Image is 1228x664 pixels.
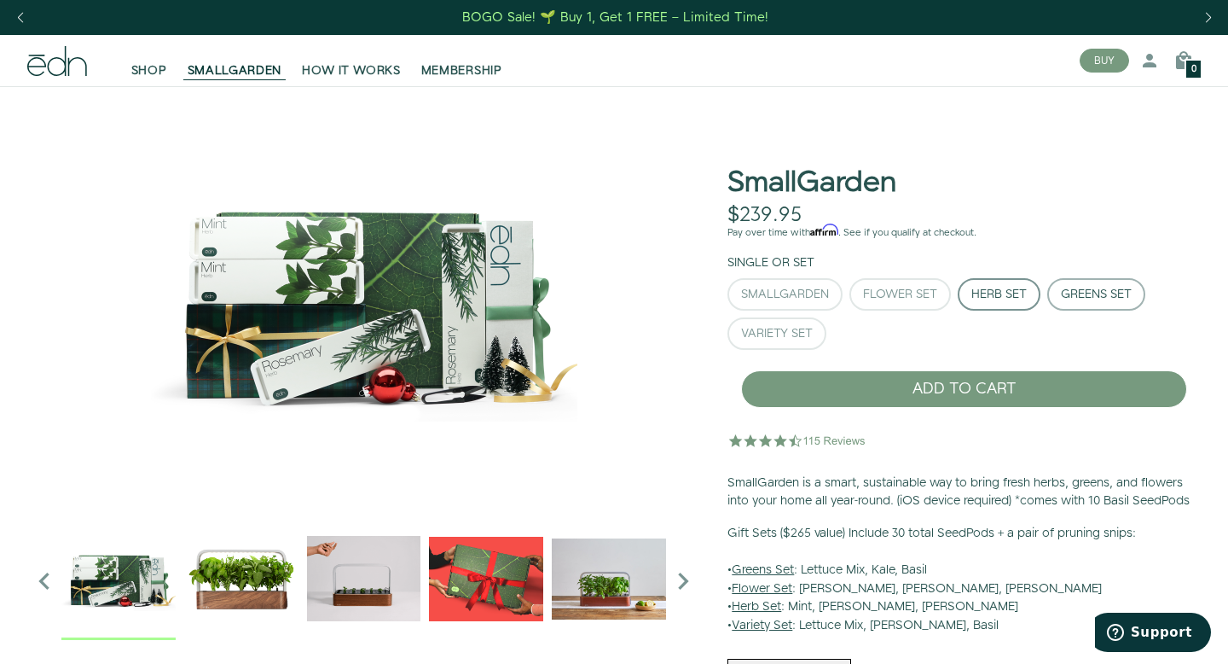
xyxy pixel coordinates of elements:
span: SMALLGARDEN [188,62,282,79]
button: ADD TO CART [741,370,1187,408]
span: 0 [1191,65,1196,74]
div: Flower Set [863,288,937,300]
p: SmallGarden is a smart, sustainable way to bring fresh herbs, greens, and flowers into your home ... [727,475,1201,511]
img: EMAILS_-_Holiday_21_PT1_28_9986b34a-7908-4121-b1c1-9595d1e43abe_1024x.png [429,521,543,636]
iframe: Opens a widget where you can find more information [1095,613,1211,655]
button: Flower Set [849,278,951,311]
h1: SmallGarden [727,167,896,199]
div: 1 / 6 [184,521,298,640]
span: MEMBERSHIP [421,62,502,79]
b: Gift Sets ($265 value) Include 30 total SeedPods + a pair of pruning snips: [727,525,1136,542]
div: SmallGarden [741,288,829,300]
img: edn-smallgarden-mixed-herbs-table-product-2000px_1024x.jpg [552,521,666,636]
img: edn-trim-basil.2021-09-07_14_55_24_1024x.gif [307,521,421,636]
p: Pay over time with . See if you qualify at checkout. [727,225,1201,241]
button: Greens Set [1047,278,1145,311]
img: 4.5 star rating [727,423,868,457]
span: SHOP [131,62,167,79]
u: Flower Set [732,580,792,597]
u: Variety Set [732,617,792,634]
img: Official-EDN-SMALLGARDEN-HERB-HERO-SLV-2000px_1024x.png [184,521,298,636]
div: 3 / 6 [429,521,543,640]
img: edn-holiday-value-herbs-1-square_1000x.png [61,521,176,636]
u: Greens Set [732,562,794,579]
i: Previous slide [27,564,61,598]
span: Affirm [810,224,838,236]
button: Herb Set [958,278,1040,311]
a: BOGO Sale! 🌱 Buy 1, Get 1 FREE – Limited Time! [461,4,771,31]
div: $239.95 [727,203,802,228]
div: Variety Set [741,328,813,340]
div: 2 / 6 [307,521,421,640]
a: MEMBERSHIP [411,42,513,79]
button: SmallGarden [727,278,843,311]
button: BUY [1080,49,1129,73]
div: Greens Set [1061,288,1132,300]
p: • : Lettuce Mix, Kale, Basil • : [PERSON_NAME], [PERSON_NAME], [PERSON_NAME] • : Mint, [PERSON_NA... [727,525,1201,636]
div: 4 / 6 [552,521,666,640]
a: SMALLGARDEN [177,42,293,79]
div: BOGO Sale! 🌱 Buy 1, Get 1 FREE – Limited Time! [462,9,768,26]
img: edn-holiday-value-herbs-1-square_1000x.png [27,86,700,513]
a: HOW IT WORKS [292,42,410,79]
i: Next slide [666,564,700,598]
button: Variety Set [727,317,826,350]
u: Herb Set [732,598,781,615]
span: HOW IT WORKS [302,62,400,79]
label: Single or Set [727,254,814,271]
div: Herb Set [971,288,1027,300]
a: SHOP [121,42,177,79]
